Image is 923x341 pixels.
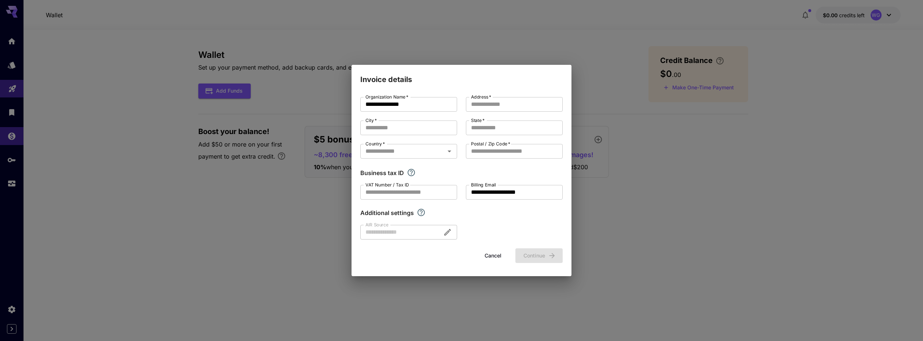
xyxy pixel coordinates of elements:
[444,146,455,156] button: Open
[471,94,491,100] label: Address
[417,208,426,217] svg: Explore additional customization settings
[471,117,485,123] label: State
[360,168,404,177] p: Business tax ID
[365,182,409,188] label: VAT Number / Tax ID
[352,65,571,85] h2: Invoice details
[477,248,510,263] button: Cancel
[365,117,377,123] label: City
[360,208,414,217] p: Additional settings
[365,222,388,228] label: AIR Source
[407,168,416,177] svg: If you are a business tax registrant, please enter your business tax ID here.
[471,141,510,147] label: Postal / Zip Code
[365,141,385,147] label: Country
[365,94,408,100] label: Organization Name
[471,182,496,188] label: Billing Email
